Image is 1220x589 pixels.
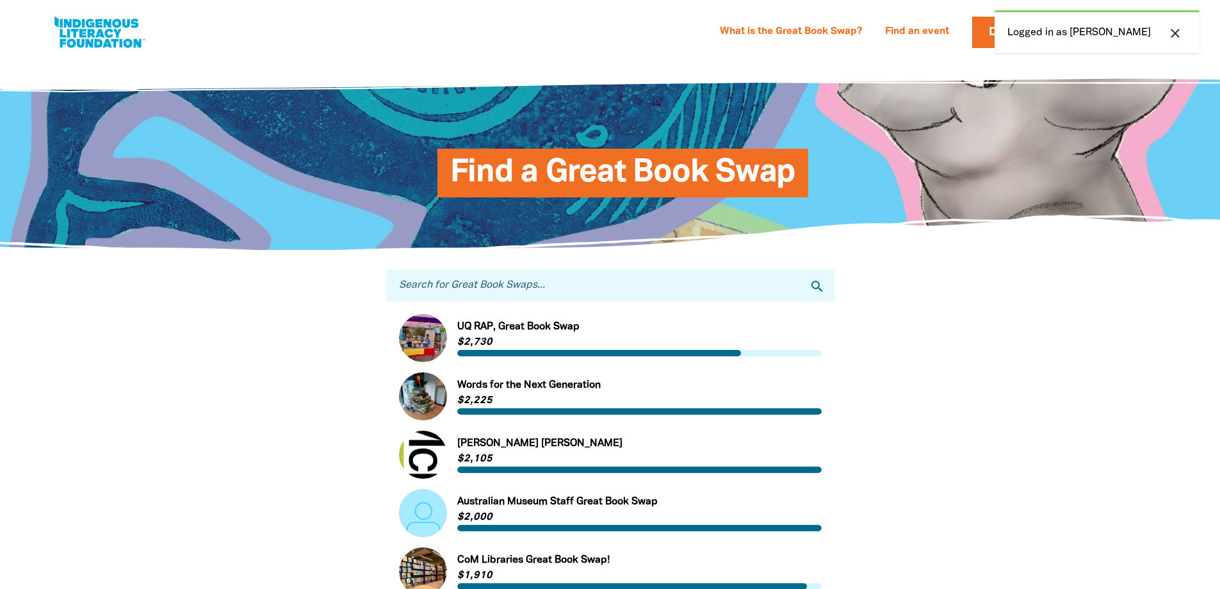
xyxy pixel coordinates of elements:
span: Find a Great Book Swap [450,158,796,197]
a: Donate [972,17,1053,48]
a: Find an event [877,22,957,42]
i: close [1167,26,1183,41]
i: search [809,279,825,294]
div: Logged in as [PERSON_NAME] [995,10,1200,53]
a: What is the Great Book Swap? [712,22,870,42]
button: close [1164,25,1187,42]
